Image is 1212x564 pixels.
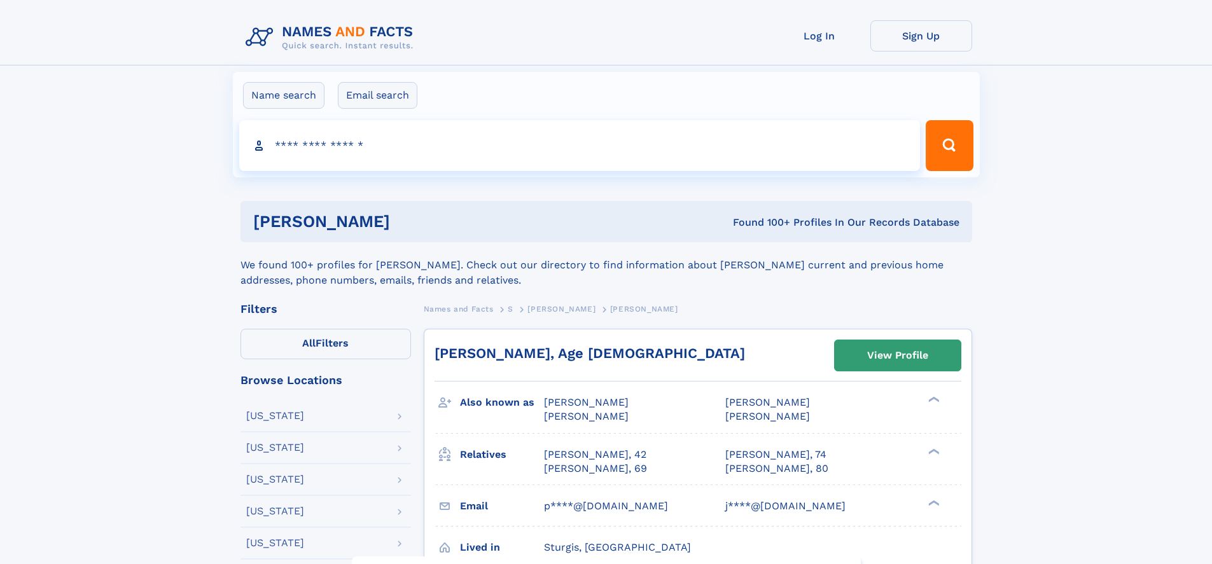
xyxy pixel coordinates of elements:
[243,82,324,109] label: Name search
[508,301,513,317] a: S
[870,20,972,52] a: Sign Up
[544,462,647,476] a: [PERSON_NAME], 69
[867,341,928,370] div: View Profile
[527,301,596,317] a: [PERSON_NAME]
[240,20,424,55] img: Logo Names and Facts
[610,305,678,313] span: [PERSON_NAME]
[460,537,544,558] h3: Lived in
[460,392,544,413] h3: Also known as
[725,410,810,422] span: [PERSON_NAME]
[240,303,411,315] div: Filters
[544,448,646,462] a: [PERSON_NAME], 42
[435,345,745,361] a: [PERSON_NAME], Age [DEMOGRAPHIC_DATA]
[424,301,494,317] a: Names and Facts
[246,411,304,421] div: [US_STATE]
[561,216,959,230] div: Found 100+ Profiles In Our Records Database
[246,506,304,516] div: [US_STATE]
[253,214,562,230] h1: [PERSON_NAME]
[925,499,940,507] div: ❯
[246,474,304,485] div: [US_STATE]
[239,120,921,171] input: search input
[544,396,629,408] span: [PERSON_NAME]
[240,242,972,288] div: We found 100+ profiles for [PERSON_NAME]. Check out our directory to find information about [PERS...
[925,395,940,404] div: ❯
[302,337,316,349] span: All
[835,340,961,371] a: View Profile
[926,120,973,171] button: Search Button
[508,305,513,313] span: S
[725,462,828,476] a: [PERSON_NAME], 80
[925,447,940,455] div: ❯
[725,396,810,408] span: [PERSON_NAME]
[246,538,304,548] div: [US_STATE]
[725,448,826,462] a: [PERSON_NAME], 74
[460,444,544,465] h3: Relatives
[769,20,870,52] a: Log In
[544,410,629,422] span: [PERSON_NAME]
[246,443,304,453] div: [US_STATE]
[338,82,417,109] label: Email search
[240,329,411,359] label: Filters
[240,375,411,386] div: Browse Locations
[544,541,691,553] span: Sturgis, [GEOGRAPHIC_DATA]
[527,305,596,313] span: [PERSON_NAME]
[460,495,544,517] h3: Email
